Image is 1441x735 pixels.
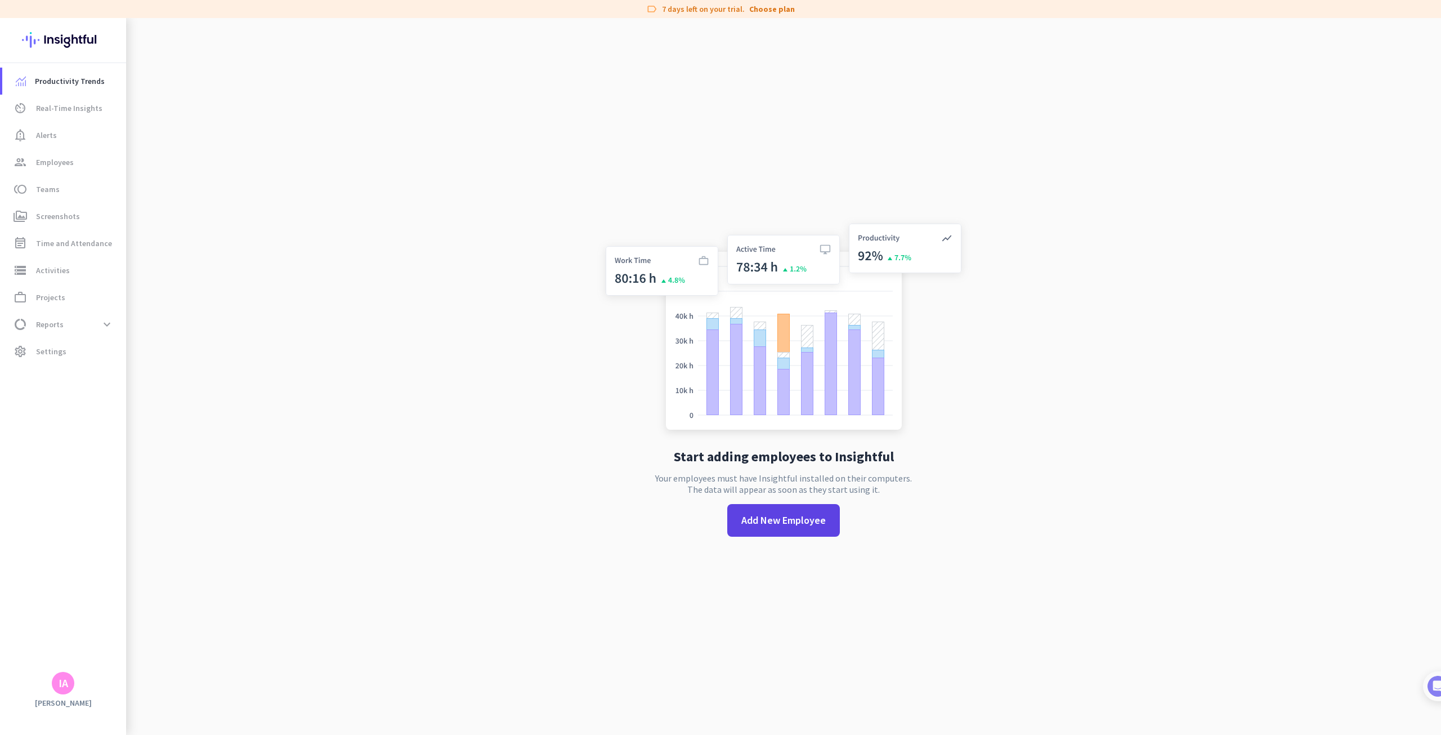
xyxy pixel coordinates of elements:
[2,122,126,149] a: notification_importantAlerts
[14,182,27,196] i: toll
[655,473,912,495] p: Your employees must have Insightful installed on their computers. The data will appear as soon as...
[2,257,126,284] a: storageActivities
[36,155,74,169] span: Employees
[36,318,64,331] span: Reports
[14,210,27,223] i: perm_media
[14,291,27,304] i: work_outline
[16,76,26,86] img: menu-item
[14,237,27,250] i: event_note
[14,345,27,358] i: settings
[14,101,27,115] i: av_timer
[2,176,126,203] a: tollTeams
[36,128,57,142] span: Alerts
[674,450,894,464] h2: Start adding employees to Insightful
[35,74,105,88] span: Productivity Trends
[2,338,126,365] a: settingsSettings
[36,101,102,115] span: Real-Time Insights
[36,237,112,250] span: Time and Attendance
[36,264,70,277] span: Activities
[14,264,27,277] i: storage
[97,314,117,335] button: expand_more
[36,210,80,223] span: Screenshots
[14,318,27,331] i: data_usage
[2,230,126,257] a: event_noteTime and Attendance
[2,95,126,122] a: av_timerReal-Time Insights
[22,18,104,62] img: Insightful logo
[36,291,65,304] span: Projects
[727,504,840,537] button: Add New Employee
[36,345,66,358] span: Settings
[2,284,126,311] a: work_outlineProjects
[2,203,126,230] a: perm_mediaScreenshots
[597,217,970,441] img: no-search-results
[14,155,27,169] i: group
[2,68,126,95] a: menu-itemProductivity Trends
[2,311,126,338] a: data_usageReportsexpand_more
[36,182,60,196] span: Teams
[741,513,826,528] span: Add New Employee
[749,3,795,15] a: Choose plan
[14,128,27,142] i: notification_important
[59,678,68,689] div: IA
[646,3,657,15] i: label
[2,149,126,176] a: groupEmployees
